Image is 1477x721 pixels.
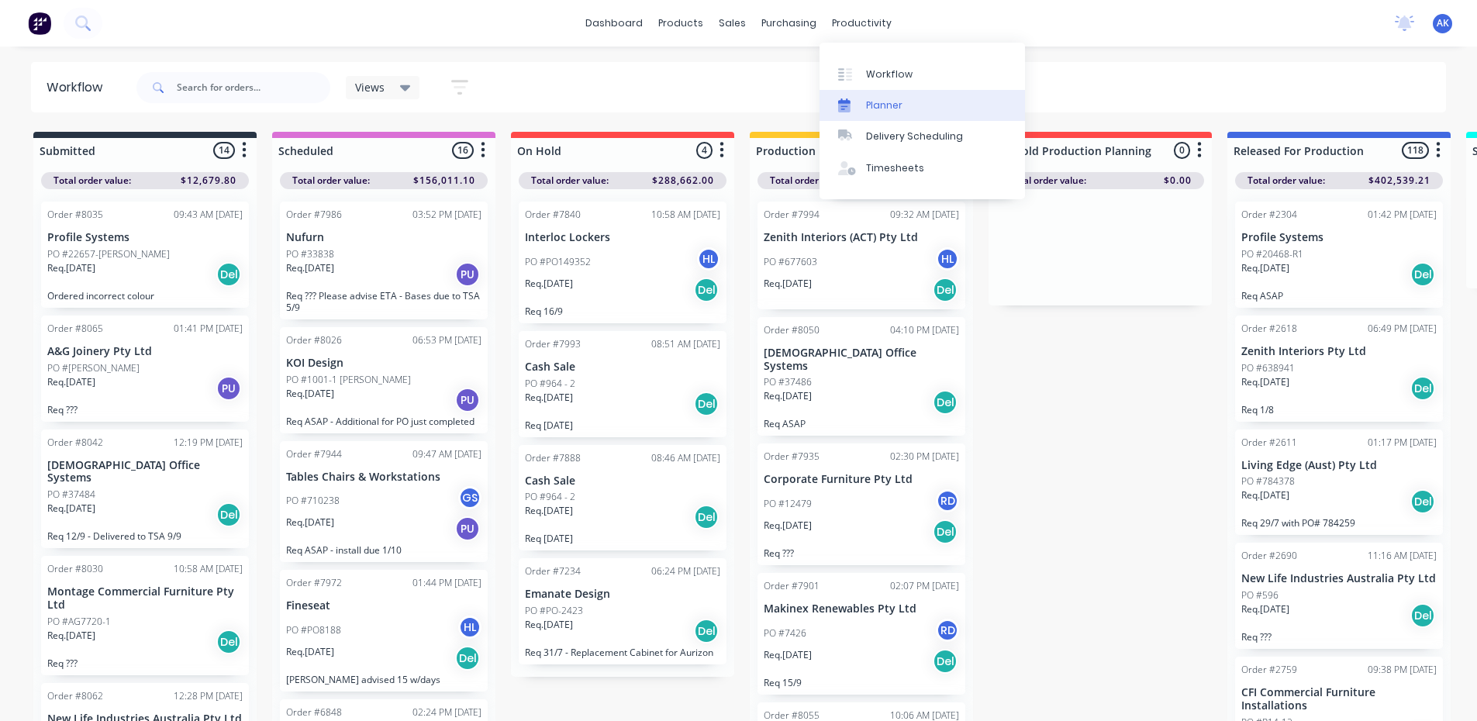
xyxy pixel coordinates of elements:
p: Req. [DATE] [47,375,95,389]
p: PO #964 - 2 [525,377,575,391]
p: PO #784378 [1241,474,1295,488]
p: Tables Chairs & Workstations [286,471,481,484]
div: Order #798603:52 PM [DATE]NufurnPO #33838Req.[DATE]PUReq ??? Please advise ETA - Bases due to TSA... [280,202,488,319]
p: [DEMOGRAPHIC_DATA] Office Systems [47,459,243,485]
p: Req. [DATE] [286,645,334,659]
div: 06:49 PM [DATE] [1368,322,1437,336]
div: Del [216,502,241,527]
p: Req. [DATE] [286,387,334,401]
div: Order #794409:47 AM [DATE]Tables Chairs & WorkstationsPO #710238GSReq.[DATE]PUReq ASAP - install ... [280,441,488,563]
div: Del [933,519,958,544]
div: Order #8065 [47,322,103,336]
div: Order #230401:42 PM [DATE]Profile SystemsPO #20468-R1Req.[DATE]DelReq ASAP [1235,202,1443,308]
p: KOI Design [286,357,481,370]
div: 12:19 PM [DATE] [174,436,243,450]
div: Order #7840 [525,208,581,222]
p: Req 1/8 [1241,404,1437,416]
div: RD [936,619,959,642]
p: Req ??? [1241,631,1437,643]
div: Order #793502:30 PM [DATE]Corporate Furniture Pty LtdPO #12479RDReq.[DATE]DelReq ??? [757,443,965,565]
input: Search for orders... [177,72,330,103]
div: 09:47 AM [DATE] [412,447,481,461]
div: Del [1410,376,1435,401]
p: Req. [DATE] [1241,602,1289,616]
div: Order #2759 [1241,663,1297,677]
div: Order #2618 [1241,322,1297,336]
div: Order #804212:19 PM [DATE][DEMOGRAPHIC_DATA] Office SystemsPO #37484Req.[DATE]DelReq 12/9 - Deliv... [41,429,249,549]
div: 10:58 AM [DATE] [174,562,243,576]
div: 02:07 PM [DATE] [890,579,959,593]
div: PU [455,388,480,412]
p: Req. [DATE] [286,261,334,275]
div: 09:38 PM [DATE] [1368,663,1437,677]
p: Nufurn [286,231,481,244]
p: PO #710238 [286,494,340,508]
p: Profile Systems [1241,231,1437,244]
p: Req. [DATE] [525,277,573,291]
p: Cash Sale [525,474,720,488]
div: 12:28 PM [DATE] [174,689,243,703]
div: Order #7972 [286,576,342,590]
div: Order #803509:43 AM [DATE]Profile SystemsPO #22657-[PERSON_NAME]Req.[DATE]DelOrdered incorrect co... [41,202,249,308]
p: Req ??? [764,547,959,559]
div: Order #805004:10 PM [DATE][DEMOGRAPHIC_DATA] Office SystemsPO #37486Req.[DATE]DelReq ASAP [757,317,965,436]
p: PO #37484 [47,488,95,502]
p: Interloc Lockers [525,231,720,244]
div: Order #2304 [1241,208,1297,222]
p: Profile Systems [47,231,243,244]
p: Req ??? Please advise ETA - Bases due to TSA 5/9 [286,290,481,313]
span: $156,011.10 [413,174,475,188]
div: Order #784010:58 AM [DATE]Interloc LockersPO #PO149352HLReq.[DATE]DelReq 16/9 [519,202,726,323]
p: PO #20468-R1 [1241,247,1303,261]
span: $288,662.00 [652,174,714,188]
div: RD [936,489,959,512]
p: Req ASAP - install due 1/10 [286,544,481,556]
div: Timesheets [866,161,924,175]
div: 04:10 PM [DATE] [890,323,959,337]
p: Corporate Furniture Pty Ltd [764,473,959,486]
p: Req. [DATE] [764,389,812,403]
div: 01:42 PM [DATE] [1368,208,1437,222]
div: PU [455,516,480,541]
span: $12,679.80 [181,174,236,188]
p: Req ASAP [1241,290,1437,302]
p: [PERSON_NAME] advised 15 w/days [286,674,481,685]
div: 08:46 AM [DATE] [651,451,720,465]
div: products [651,12,711,35]
p: PO #638941 [1241,361,1295,375]
div: Order #797201:44 PM [DATE]FineseatPO #PO8188HLReq.[DATE]Del[PERSON_NAME] advised 15 w/days [280,570,488,692]
a: Planner [820,90,1025,121]
div: Del [933,390,958,415]
div: Order #8050 [764,323,820,337]
p: Req [DATE] [525,419,720,431]
div: Order #788808:46 AM [DATE]Cash SalePO #964 - 2Req.[DATE]DelReq [DATE] [519,445,726,551]
p: Req ASAP [764,418,959,429]
p: Emanate Design [525,588,720,601]
p: New Life Industries Australia Pty Ltd [1241,572,1437,585]
div: Order #7986 [286,208,342,222]
div: HL [936,247,959,271]
a: Workflow [820,58,1025,89]
div: Order #803010:58 AM [DATE]Montage Commercial Furniture Pty LtdPO #AG7720-1Req.[DATE]DelReq ??? [41,556,249,675]
p: Req. [DATE] [1241,261,1289,275]
div: Del [933,278,958,302]
p: PO #596 [1241,588,1279,602]
div: Order #7901 [764,579,820,593]
div: Del [933,649,958,674]
p: Makinex Renewables Pty Ltd [764,602,959,616]
div: Order #799409:32 AM [DATE]Zenith Interiors (ACT) Pty LtdPO #677603HLReq.[DATE]Del [757,202,965,309]
p: Montage Commercial Furniture Pty Ltd [47,585,243,612]
p: Req ??? [47,657,243,669]
p: PO #[PERSON_NAME] [47,361,140,375]
div: Order #6848 [286,705,342,719]
div: sales [711,12,754,35]
p: Req. [DATE] [525,504,573,518]
div: 02:24 PM [DATE] [412,705,481,719]
div: Order #8062 [47,689,103,703]
span: Total order value: [770,174,847,188]
span: Total order value: [1248,174,1325,188]
p: A&G Joinery Pty Ltd [47,345,243,358]
div: PU [216,376,241,401]
div: Order #261806:49 PM [DATE]Zenith Interiors Pty LtdPO #638941Req.[DATE]DelReq 1/8 [1235,316,1443,422]
div: Order #7994 [764,208,820,222]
